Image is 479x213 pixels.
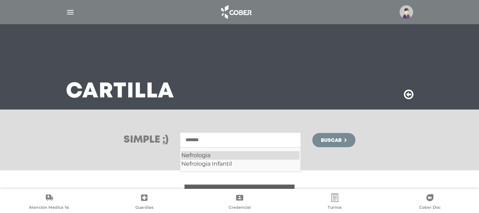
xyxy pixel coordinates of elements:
[328,205,342,211] span: Turnos
[312,133,355,147] button: Buscar
[321,138,342,143] span: Buscar
[1,193,97,212] a: Atención Médica Ya
[400,5,413,19] img: profile-placeholder.svg
[97,193,192,212] a: Guardias
[29,205,69,211] span: Atención Médica Ya
[135,205,153,211] span: Guardias
[419,205,441,211] span: Cober Doc
[229,205,251,211] span: Credencial
[66,8,75,17] img: Cober_menu-lines-white.svg
[217,4,255,21] img: logo_cober_home-white.png
[66,82,174,101] h3: Cartilla
[181,160,300,168] div: Nefrologia Infantil
[382,193,478,212] a: Cober Doc
[192,193,287,212] a: Credencial
[181,151,300,160] div: Nefrologia
[287,193,382,212] a: Turnos
[124,135,168,145] h3: Simple ;)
